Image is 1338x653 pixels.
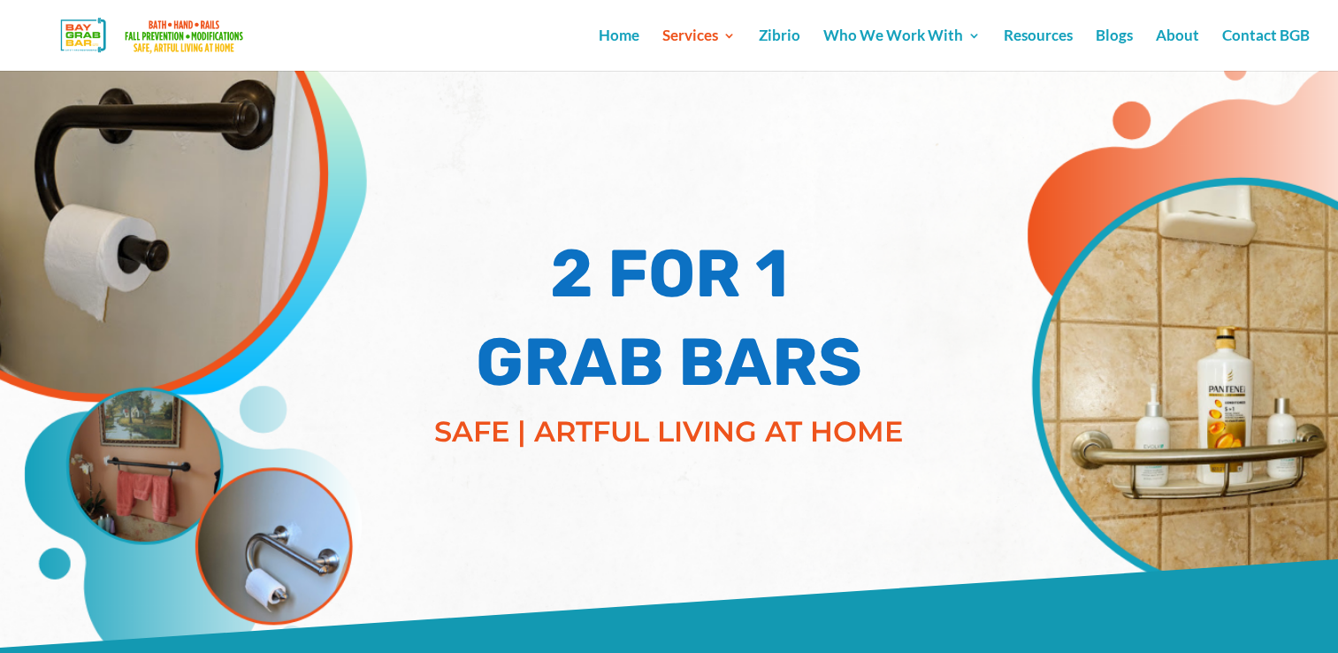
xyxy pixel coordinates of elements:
[403,323,934,411] h1: GRAB BARS
[403,234,934,323] h1: 2 FOR 1
[662,29,736,71] a: Services
[599,29,639,71] a: Home
[1222,29,1310,71] a: Contact BGB
[30,12,279,58] img: Bay Grab Bar
[759,29,800,71] a: Zibrio
[1156,29,1199,71] a: About
[1096,29,1133,71] a: Blogs
[1004,29,1073,71] a: Resources
[823,29,981,71] a: Who We Work With
[403,411,934,453] p: SAFE | ARTFUL LIVING AT HOME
